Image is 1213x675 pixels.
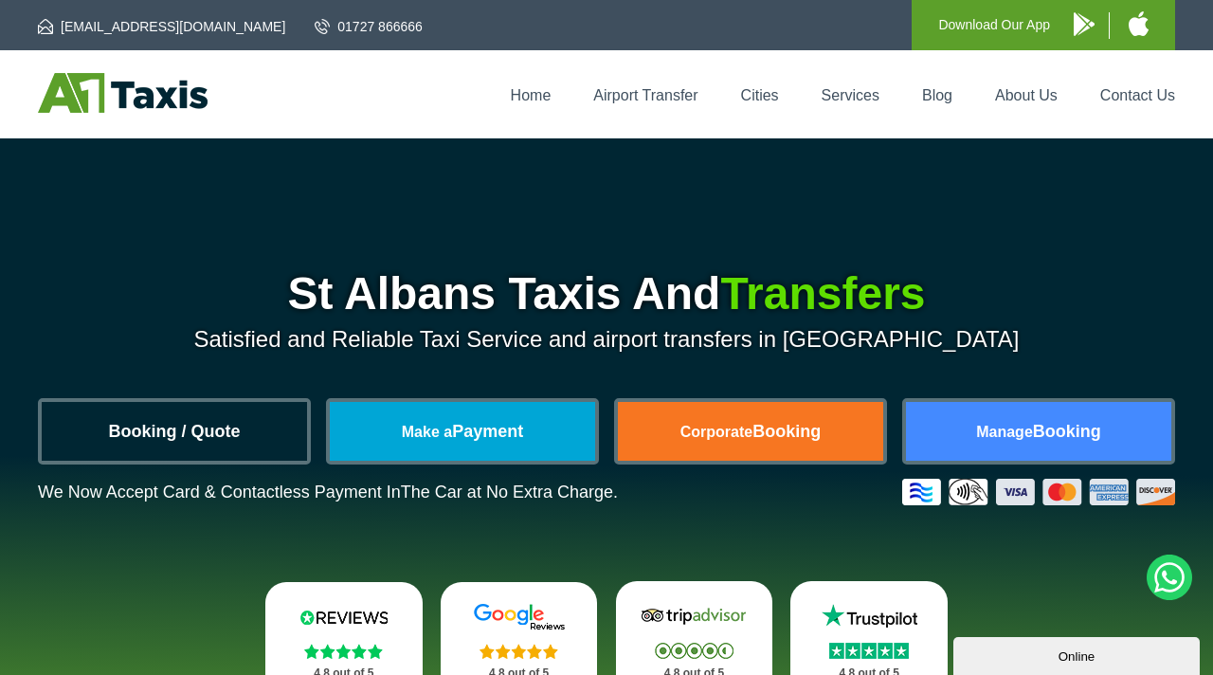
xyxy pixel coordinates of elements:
[637,602,751,630] img: Tripadvisor
[38,17,285,36] a: [EMAIL_ADDRESS][DOMAIN_NAME]
[741,87,779,103] a: Cities
[976,424,1033,440] span: Manage
[401,483,618,502] span: The Car at No Extra Charge.
[315,17,423,36] a: 01727 866666
[480,644,558,659] img: Stars
[38,326,1175,353] p: Satisfied and Reliable Taxi Service and airport transfers in [GEOGRAPHIC_DATA]
[1129,11,1149,36] img: A1 Taxis iPhone App
[287,603,401,631] img: Reviews.io
[38,271,1175,317] h1: St Albans Taxis And
[593,87,697,103] a: Airport Transfer
[511,87,552,103] a: Home
[829,643,909,659] img: Stars
[655,643,733,659] img: Stars
[995,87,1058,103] a: About Us
[922,87,952,103] a: Blog
[402,424,452,440] span: Make a
[953,633,1204,675] iframe: chat widget
[680,424,752,440] span: Corporate
[1100,87,1175,103] a: Contact Us
[822,87,879,103] a: Services
[330,402,595,461] a: Make aPayment
[938,13,1050,37] p: Download Our App
[38,483,618,502] p: We Now Accept Card & Contactless Payment In
[1074,12,1095,36] img: A1 Taxis Android App
[42,402,307,461] a: Booking / Quote
[906,402,1171,461] a: ManageBooking
[812,602,926,630] img: Trustpilot
[902,479,1175,505] img: Credit And Debit Cards
[618,402,883,461] a: CorporateBooking
[720,268,925,319] span: Transfers
[38,73,208,113] img: A1 Taxis St Albans LTD
[462,603,576,631] img: Google
[304,644,383,659] img: Stars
